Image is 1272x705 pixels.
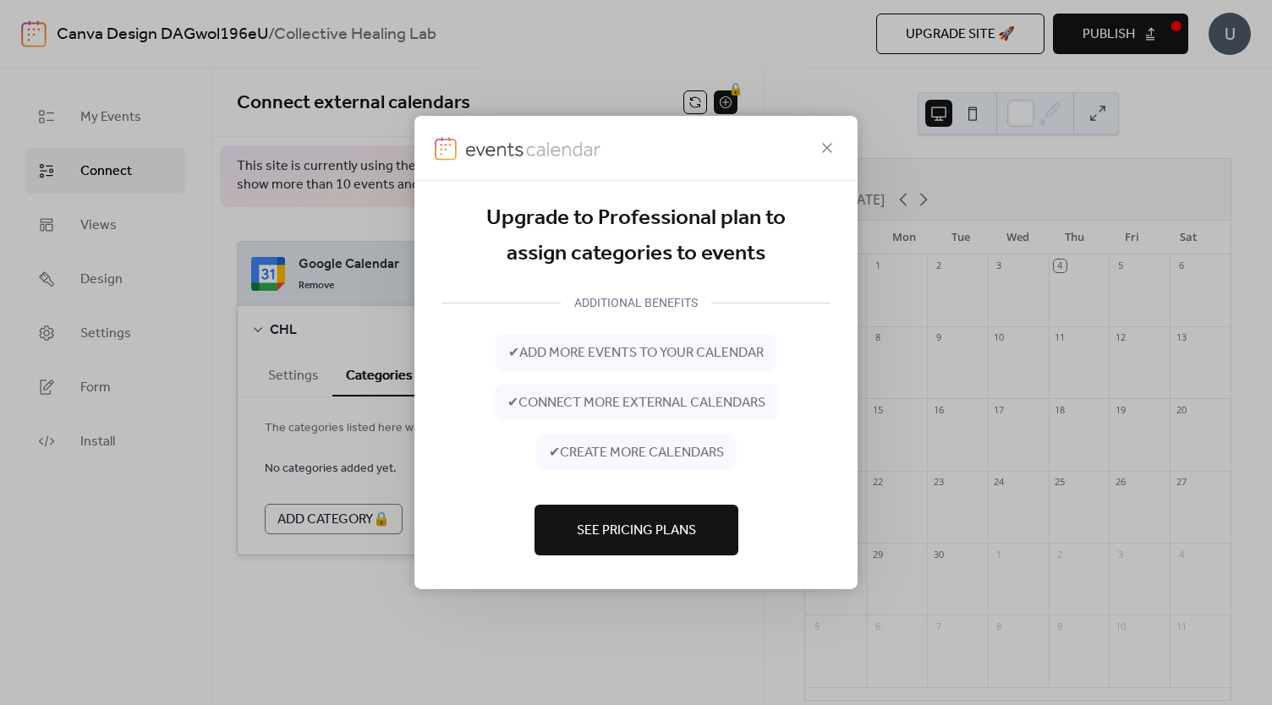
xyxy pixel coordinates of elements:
[507,393,765,413] span: ✔ connect more external calendars
[465,137,602,161] img: logo-type
[549,443,724,463] span: ✔ create more calendars
[441,201,831,271] div: Upgrade to Professional plan to assign categories to events
[435,137,457,161] img: logo-icon
[577,521,696,541] span: See Pricing Plans
[508,343,764,363] span: ✔ add more events to your calendar
[535,505,738,555] button: See Pricing Plans
[561,292,711,313] div: ADDITIONAL BENEFITS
